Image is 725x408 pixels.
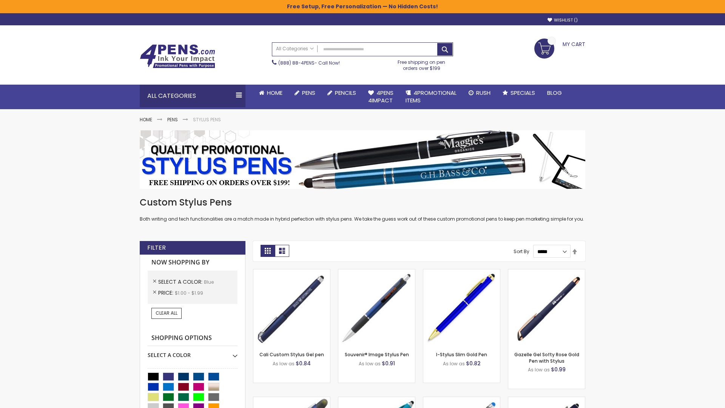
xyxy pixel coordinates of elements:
[261,245,275,257] strong: Grid
[359,360,381,367] span: As low as
[167,116,178,123] a: Pens
[463,85,497,101] a: Rush
[547,89,562,97] span: Blog
[140,196,585,223] div: Both writing and tech functionalities are a match made in hybrid perfection with stylus pens. We ...
[423,397,500,403] a: Islander Softy Gel with Stylus - ColorJet Imprint-Blue
[140,85,245,107] div: All Categories
[406,89,457,104] span: 4PROMOTIONAL ITEMS
[253,397,330,403] a: Souvenir® Jalan Highlighter Stylus Pen Combo-Blue
[158,278,204,286] span: Select A Color
[338,269,415,275] a: Souvenir® Image Stylus Pen-Blue
[382,360,395,367] span: $0.91
[140,116,152,123] a: Home
[151,308,182,318] a: Clear All
[267,89,282,97] span: Home
[204,279,214,285] span: Blue
[436,351,487,358] a: I-Stylus Slim Gold Pen
[148,330,238,346] strong: Shopping Options
[276,46,314,52] span: All Categories
[175,290,203,296] span: $1.00 - $1.99
[551,366,566,373] span: $0.99
[253,85,288,101] a: Home
[288,85,321,101] a: Pens
[362,85,400,109] a: 4Pens4impact
[528,366,550,373] span: As low as
[156,310,177,316] span: Clear All
[497,85,541,101] a: Specials
[400,85,463,109] a: 4PROMOTIONALITEMS
[140,44,215,68] img: 4Pens Custom Pens and Promotional Products
[345,351,409,358] a: Souvenir® Image Stylus Pen
[514,351,579,364] a: Gazelle Gel Softy Rose Gold Pen with Stylus
[140,196,585,209] h1: Custom Stylus Pens
[321,85,362,101] a: Pencils
[272,43,318,55] a: All Categories
[158,289,175,297] span: Price
[466,360,481,367] span: $0.82
[302,89,315,97] span: Pens
[508,269,585,275] a: Gazelle Gel Softy Rose Gold Pen with Stylus-Blue
[338,269,415,346] img: Souvenir® Image Stylus Pen-Blue
[338,397,415,403] a: Neon Stylus Highlighter-Pen Combo-Blue
[390,56,454,71] div: Free shipping on pen orders over $199
[541,85,568,101] a: Blog
[193,116,221,123] strong: Stylus Pens
[443,360,465,367] span: As low as
[511,89,535,97] span: Specials
[423,269,500,346] img: I-Stylus Slim Gold-Blue
[296,360,311,367] span: $0.84
[273,360,295,367] span: As low as
[508,397,585,403] a: Custom Soft Touch® Metal Pens with Stylus-Blue
[368,89,393,104] span: 4Pens 4impact
[278,60,340,66] span: - Call Now!
[514,248,529,255] label: Sort By
[147,244,166,252] strong: Filter
[278,60,315,66] a: (888) 88-4PENS
[140,130,585,189] img: Stylus Pens
[548,17,578,23] a: Wishlist
[423,269,500,275] a: I-Stylus Slim Gold-Blue
[253,269,330,346] img: Cali Custom Stylus Gel pen-Blue
[259,351,324,358] a: Cali Custom Stylus Gel pen
[508,269,585,346] img: Gazelle Gel Softy Rose Gold Pen with Stylus-Blue
[476,89,491,97] span: Rush
[335,89,356,97] span: Pencils
[148,346,238,359] div: Select A Color
[148,255,238,270] strong: Now Shopping by
[253,269,330,275] a: Cali Custom Stylus Gel pen-Blue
